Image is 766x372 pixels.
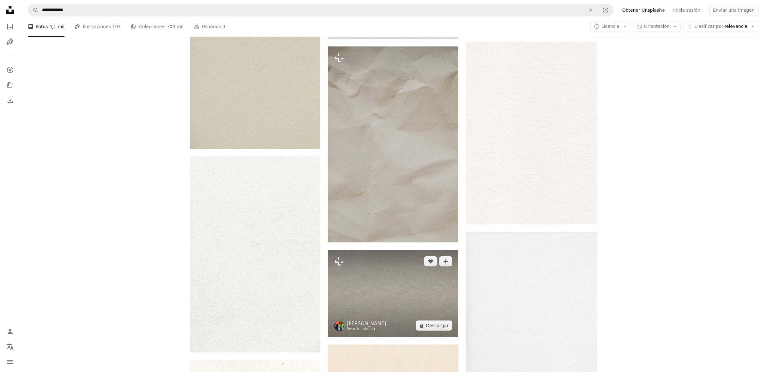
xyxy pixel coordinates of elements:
[4,20,16,33] a: Fotos
[709,5,758,15] button: Enviar una imagen
[328,290,458,296] a: un gato blanco y negro acostado encima de una cama
[28,4,39,16] button: Buscar en Unsplash
[194,16,225,37] a: Usuarios 0
[4,356,16,368] button: Menú
[222,23,225,30] span: 0
[112,23,121,30] span: 103
[584,4,598,16] button: Borrar
[4,35,16,48] a: Ilustraciones
[416,320,452,331] button: Descargar
[598,4,613,16] button: Búsqueda visual
[439,256,452,266] button: Añade a la colección
[4,94,16,107] a: Historial de descargas
[424,256,437,266] button: Me gusta
[328,142,458,147] a: un teléfono celular encima de un pedazo de papel
[75,16,121,37] a: Ilustraciones 103
[618,5,669,15] a: Obtener Unsplash+
[4,4,16,18] a: Inicio — Unsplash
[190,51,320,57] a: Pintura de pared blanca con línea negra
[669,5,704,15] a: Inicia sesión
[4,64,16,76] a: Explorar
[694,23,747,30] span: Relevancia
[347,327,386,332] div: Para
[466,42,596,225] img: white painted wall with black line
[328,250,458,337] img: un gato blanco y negro acostado encima de una cama
[190,156,320,352] img: Pintura de pared blanca con línea negra
[167,23,184,30] span: 704 mil
[466,130,596,136] a: white painted wall with black line
[355,327,376,331] a: Unsplash+
[328,46,458,242] img: un teléfono celular encima de un pedazo de papel
[4,340,16,353] button: Idioma
[334,321,344,331] img: Ve al perfil de Monika Grabkowska
[466,321,596,327] a: Pintura de pared blanca con sombra negra
[28,4,613,16] form: Encuentra imágenes en todo el sitio
[4,325,16,338] a: Iniciar sesión / Registrarse
[131,16,184,37] a: Colecciones 704 mil
[4,79,16,91] a: Colecciones
[633,21,681,32] button: Orientación
[644,24,670,29] span: Orientación
[601,24,619,29] span: Licencia
[694,24,723,29] span: Clasificar por
[683,21,758,32] button: Clasificar porRelevancia
[190,252,320,257] a: Pintura de pared blanca con línea negra
[347,320,386,327] a: [PERSON_NAME]
[590,21,630,32] button: Licencia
